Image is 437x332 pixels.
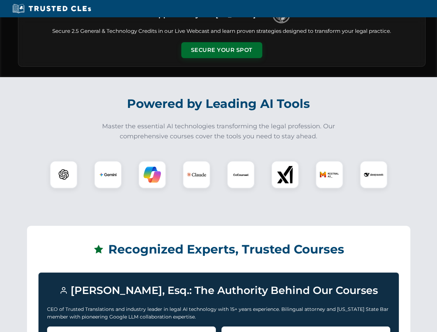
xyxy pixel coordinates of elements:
[10,3,93,14] img: Trusted CLEs
[47,305,390,321] p: CEO of Trusted Translations and industry leader in legal AI technology with 15+ years experience....
[360,161,388,188] div: DeepSeek
[138,161,166,188] div: Copilot
[320,165,339,184] img: Mistral AI Logo
[227,161,255,188] div: CoCounsel
[276,166,294,183] img: xAI Logo
[99,166,117,183] img: Gemini Logo
[181,42,262,58] button: Secure Your Spot
[54,165,74,185] img: ChatGPT Logo
[271,161,299,188] div: xAI
[316,161,343,188] div: Mistral AI
[47,281,390,300] h3: [PERSON_NAME], Esq.: The Authority Behind Our Courses
[94,161,122,188] div: Gemini
[232,166,249,183] img: CoCounsel Logo
[38,237,399,261] h2: Recognized Experts, Trusted Courses
[183,161,210,188] div: Claude
[187,165,206,184] img: Claude Logo
[144,166,161,183] img: Copilot Logo
[98,121,340,141] p: Master the essential AI technologies transforming the legal profession. Our comprehensive courses...
[364,165,383,184] img: DeepSeek Logo
[50,161,78,188] div: ChatGPT
[27,27,417,35] p: Secure 2.5 General & Technology Credits in our Live Webcast and learn proven strategies designed ...
[27,92,410,116] h2: Powered by Leading AI Tools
